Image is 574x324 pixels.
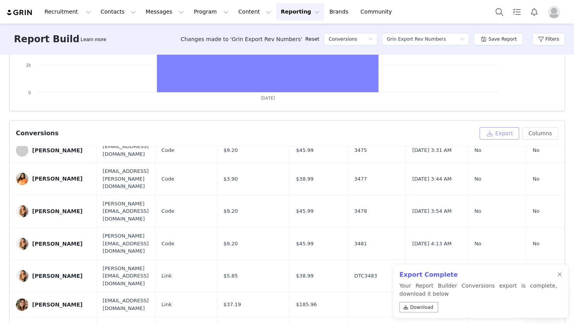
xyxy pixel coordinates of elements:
div: Grin Export Rev Numbers [387,33,446,45]
span: Link [162,272,172,280]
span: $3.90 [223,175,238,183]
img: 076ad0b3-dbe2-45dc-b773-f24cb67fbe0e--s.jpg [16,298,28,311]
span: 3481 [354,240,367,248]
div: Tooltip anchor [79,36,108,43]
span: No [474,146,481,154]
i: icon: down [460,37,464,42]
span: $37.19 [223,301,241,308]
button: Notifications [526,3,543,21]
span: No [474,240,481,248]
span: $45.99 [296,207,314,215]
div: [PERSON_NAME] [32,147,82,153]
a: Brands [325,3,355,21]
button: Export [479,127,519,140]
span: [EMAIL_ADDRESS][DOMAIN_NAME] [103,143,149,158]
a: Reset [305,35,319,43]
a: [PERSON_NAME] [16,205,90,217]
span: No [533,207,540,215]
span: 3475 [354,146,367,154]
h2: Export Complete [399,270,557,279]
text: 0 [28,90,31,95]
span: $45.99 [296,240,314,248]
span: [EMAIL_ADDRESS][DOMAIN_NAME] [103,297,149,312]
span: $38.99 [296,175,314,183]
span: Code [162,207,174,215]
div: [PERSON_NAME] [32,302,82,308]
button: Profile [543,6,568,18]
button: Reporting [276,3,324,21]
span: [EMAIL_ADDRESS][PERSON_NAME][DOMAIN_NAME] [103,167,149,190]
button: Program [189,3,233,21]
span: $45.99 [296,146,314,154]
a: [PERSON_NAME] [16,172,90,185]
img: 369ece20-c361-490c-878c-f5caf247ae35--s.jpg [16,205,28,217]
span: No [474,207,481,215]
span: [DATE] 4:13 AM [412,240,452,248]
span: 3478 [354,207,367,215]
span: Code [162,175,174,183]
span: Code [162,240,174,248]
span: [PERSON_NAME][EMAIL_ADDRESS][DOMAIN_NAME] [103,200,149,223]
text: 2k [26,62,31,68]
a: [PERSON_NAME] [16,238,90,250]
button: Columns [522,127,558,140]
a: Download [399,302,438,312]
span: [DATE] 3:31 AM [412,146,452,154]
span: Link [162,301,172,308]
img: 369ece20-c361-490c-878c-f5caf247ae35--s.jpg [16,270,28,282]
span: [PERSON_NAME][EMAIL_ADDRESS][DOMAIN_NAME] [103,265,149,288]
text: [DATE] [261,95,275,101]
img: 0ab143b8-bd3d-4256-ac11-6e0c451a3c66.jpg [16,172,28,185]
span: $38.99 [296,272,314,280]
button: Filters [533,33,565,45]
span: Code [162,146,174,154]
img: placeholder-profile.jpg [548,6,560,18]
img: grin logo [6,9,33,16]
a: Tasks [508,3,525,21]
h5: Conversions [328,33,357,45]
span: $185.96 [296,301,317,308]
a: [PERSON_NAME] [16,298,90,311]
div: Conversions [16,129,58,138]
span: No [533,146,540,154]
span: [PERSON_NAME][EMAIL_ADDRESS][DOMAIN_NAME] [103,232,149,255]
a: [PERSON_NAME] [16,144,90,157]
h3: Report Builder [14,32,90,46]
a: Community [356,3,400,21]
span: [DATE] 3:44 AM [412,175,452,183]
button: Content [234,3,276,21]
span: Changes made to 'Grin Export Rev Numbers' [180,35,302,43]
span: $9.20 [223,207,238,215]
span: $5.85 [223,272,238,280]
button: Messages [141,3,189,21]
span: Download [410,304,433,311]
span: No [533,175,540,183]
button: Contacts [96,3,141,21]
div: [PERSON_NAME] [32,241,82,247]
span: 3477 [354,175,367,183]
p: Your Report Builder Conversions export is complete, download it below [399,282,557,315]
span: $9.20 [223,240,238,248]
img: 369ece20-c361-490c-878c-f5caf247ae35--s.jpg [16,238,28,250]
span: No [533,240,540,248]
span: No [474,175,481,183]
div: [PERSON_NAME] [32,273,82,279]
a: [PERSON_NAME] [16,270,90,282]
span: $9.20 [223,146,238,154]
div: [PERSON_NAME] [32,176,82,182]
span: DTC3483 [354,272,377,280]
div: [PERSON_NAME] [32,208,82,214]
button: Search [491,3,508,21]
button: Save Report [474,33,523,45]
i: icon: down [368,37,373,42]
span: [DATE] 3:54 AM [412,207,452,215]
button: Recruitment [40,3,96,21]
